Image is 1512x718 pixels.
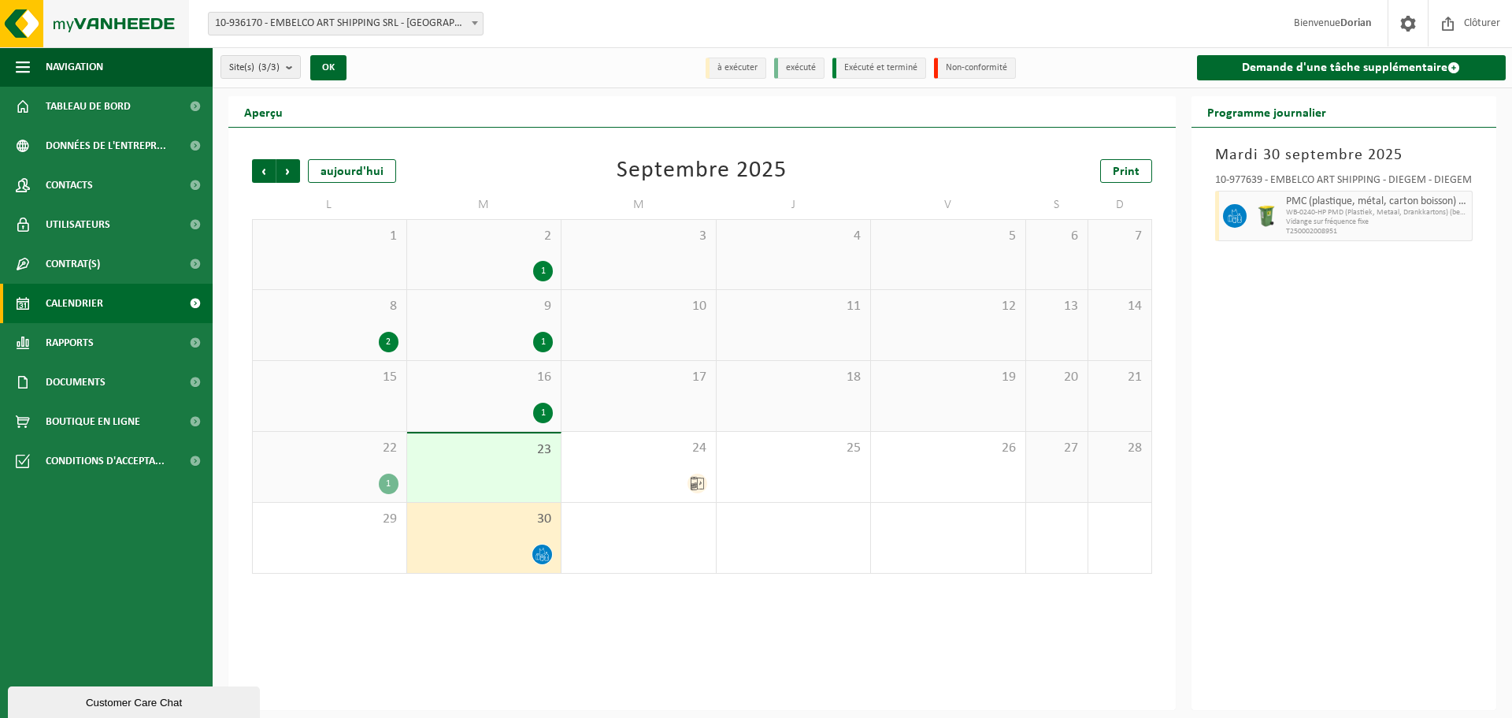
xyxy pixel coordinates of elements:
span: Print [1113,166,1140,178]
span: 28 [1096,440,1143,457]
iframe: chat widget [8,683,263,718]
span: Navigation [46,47,103,87]
div: 1 [533,403,553,423]
span: Suivant [276,159,300,183]
span: 22 [261,440,398,457]
img: WB-0240-HPE-GN-50 [1254,204,1278,228]
span: 17 [569,369,708,386]
li: Exécuté et terminé [832,58,926,79]
div: 10-977639 - EMBELCO ART SHIPPING - DIEGEM - DIEGEM [1215,175,1473,191]
span: Contrat(s) [46,244,100,284]
span: Tableau de bord [46,87,131,126]
div: 1 [533,261,553,281]
span: 27 [1034,440,1080,457]
div: aujourd'hui [308,159,396,183]
span: Documents [46,363,106,402]
count: (3/3) [258,62,280,73]
span: Contacts [46,166,93,205]
span: Boutique en ligne [46,402,140,441]
span: Vidange sur fréquence fixe [1286,218,1469,227]
strong: Dorian [1340,17,1372,29]
span: 16 [415,369,554,386]
span: 29 [261,511,398,528]
div: Septembre 2025 [617,159,787,183]
span: 14 [1096,298,1143,315]
span: 8 [261,298,398,315]
td: V [871,191,1026,219]
span: 18 [724,369,863,386]
span: 12 [879,298,1017,315]
span: PMC (plastique, métal, carton boisson) (industriel) [1286,195,1469,208]
td: M [561,191,717,219]
span: Conditions d'accepta... [46,441,165,481]
span: 13 [1034,298,1080,315]
div: 2 [379,332,398,352]
span: 4 [724,228,863,245]
span: 1 [261,228,398,245]
span: 7 [1096,228,1143,245]
li: à exécuter [706,58,766,79]
span: T250002008951 [1286,227,1469,236]
td: D [1088,191,1151,219]
span: 24 [569,440,708,457]
td: S [1026,191,1089,219]
span: 10-936170 - EMBELCO ART SHIPPING SRL - ETTERBEEK [208,12,484,35]
td: J [717,191,872,219]
span: 26 [879,440,1017,457]
td: M [407,191,562,219]
h2: Programme journalier [1191,96,1342,127]
h3: Mardi 30 septembre 2025 [1215,143,1473,167]
span: 30 [415,511,554,528]
span: Données de l'entrepr... [46,126,166,166]
span: 19 [879,369,1017,386]
li: exécuté [774,58,825,79]
td: L [252,191,407,219]
span: 20 [1034,369,1080,386]
span: 2 [415,228,554,245]
span: 21 [1096,369,1143,386]
span: Site(s) [229,56,280,80]
span: Utilisateurs [46,205,110,244]
span: 11 [724,298,863,315]
span: Rapports [46,323,94,363]
a: Demande d'une tâche supplémentaire [1197,55,1506,80]
div: 1 [533,332,553,352]
button: OK [310,55,346,80]
span: 23 [415,441,554,459]
span: 6 [1034,228,1080,245]
button: Site(s)(3/3) [220,55,301,79]
span: Calendrier [46,284,103,323]
li: Non-conformité [934,58,1016,79]
span: WB-0240-HP PMD (Plastiek, Metaal, Drankkartons) (bedrijven) [1286,208,1469,218]
span: 25 [724,440,863,457]
span: 10-936170 - EMBELCO ART SHIPPING SRL - ETTERBEEK [209,13,483,35]
div: 1 [379,474,398,494]
span: 5 [879,228,1017,245]
a: Print [1100,159,1152,183]
span: 10 [569,298,708,315]
h2: Aperçu [228,96,298,127]
span: Précédent [252,159,276,183]
span: 9 [415,298,554,315]
span: 15 [261,369,398,386]
span: 3 [569,228,708,245]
